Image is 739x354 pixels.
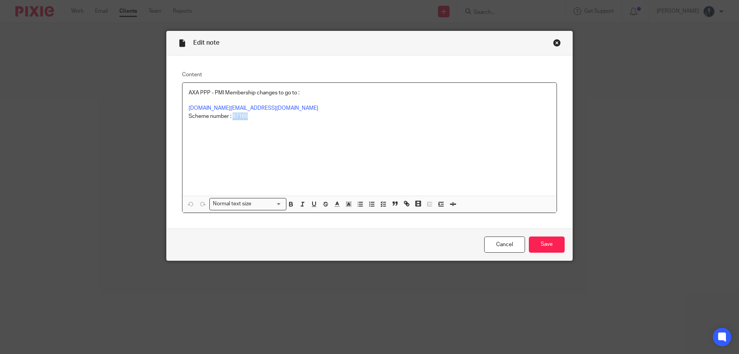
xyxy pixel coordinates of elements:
label: Content [182,71,557,79]
a: Cancel [484,237,525,253]
a: [DOMAIN_NAME][EMAIL_ADDRESS][DOMAIN_NAME] [189,106,318,111]
div: Close this dialog window [553,39,561,47]
p: AXA PPP - PMI Membership changes to go to : [189,89,550,97]
input: Save [529,237,565,253]
span: Normal text size [211,200,253,208]
p: Scheme number : 97165 [189,112,550,120]
input: Search for option [254,200,282,208]
div: Search for option [209,198,286,210]
span: Edit note [193,40,219,46]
